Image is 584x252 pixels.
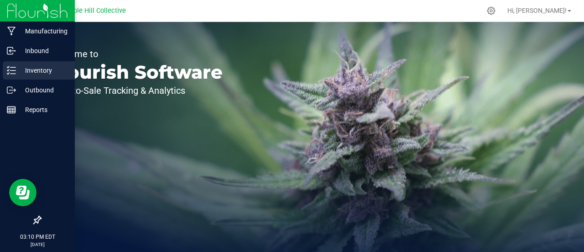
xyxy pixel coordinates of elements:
p: Welcome to [49,49,223,59]
p: Outbound [16,85,71,96]
span: Hi, [PERSON_NAME]! [507,7,567,14]
inline-svg: Reports [7,105,16,114]
p: Seed-to-Sale Tracking & Analytics [49,86,223,95]
p: 03:10 PM EDT [4,233,71,241]
p: Flourish Software [49,63,223,81]
p: Reports [16,104,71,115]
inline-svg: Inbound [7,46,16,55]
p: Inventory [16,65,71,76]
div: Manage settings [485,6,497,15]
inline-svg: Outbound [7,86,16,95]
p: Manufacturing [16,26,71,37]
span: Temple Hill Collective [60,7,126,15]
inline-svg: Inventory [7,66,16,75]
iframe: Resource center [9,179,36,206]
p: Inbound [16,45,71,56]
inline-svg: Manufacturing [7,27,16,36]
p: [DATE] [4,241,71,248]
